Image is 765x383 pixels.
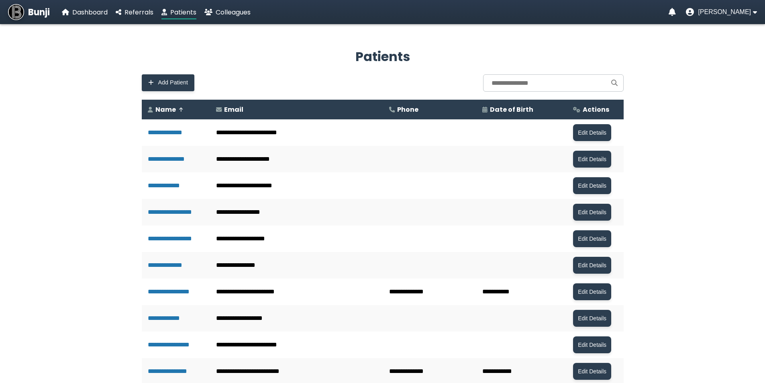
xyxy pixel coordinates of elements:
button: Edit [573,177,611,194]
button: Edit [573,283,611,300]
span: Add Patient [158,79,188,86]
button: Edit [573,257,611,274]
span: [PERSON_NAME] [698,8,751,16]
a: Colleagues [204,7,251,17]
button: Edit [573,124,611,141]
th: Phone [383,100,476,119]
button: Edit [573,363,611,380]
th: Email [210,100,383,119]
span: Colleagues [216,8,251,17]
a: Bunji [8,4,50,20]
button: User menu [686,8,757,16]
button: Edit [573,310,611,327]
a: Notifications [669,8,676,16]
span: Dashboard [72,8,108,17]
button: Edit [573,336,611,353]
span: Patients [170,8,196,17]
button: Edit [573,151,611,168]
span: Bunji [28,6,50,19]
th: Actions [567,100,623,119]
th: Date of Birth [476,100,567,119]
span: Referrals [124,8,153,17]
th: Name [142,100,210,119]
a: Referrals [116,7,153,17]
a: Dashboard [62,7,108,17]
button: Edit [573,204,611,221]
button: Add Patient [142,74,194,91]
a: Patients [161,7,196,17]
img: Bunji Dental Referral Management [8,4,24,20]
button: Edit [573,230,611,247]
h2: Patients [142,47,624,66]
